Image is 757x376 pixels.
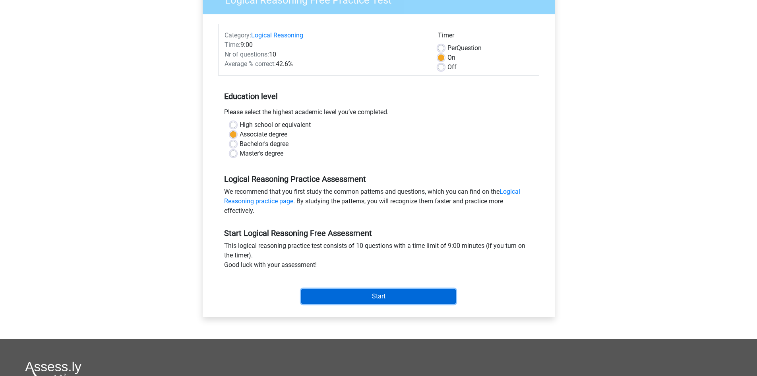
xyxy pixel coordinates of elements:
[447,53,455,62] label: On
[447,44,457,52] span: Per
[225,60,276,68] span: Average % correct:
[240,139,288,149] label: Bachelor's degree
[301,289,456,304] input: Start
[240,120,311,130] label: High school or equivalent
[218,107,539,120] div: Please select the highest academic level you’ve completed.
[219,59,432,69] div: 42.6%
[438,31,533,43] div: Timer
[219,50,432,59] div: 10
[225,41,240,49] span: Time:
[219,40,432,50] div: 9:00
[224,174,533,184] h5: Logical Reasoning Practice Assessment
[447,43,482,53] label: Question
[251,31,303,39] a: Logical Reasoning
[218,187,539,219] div: We recommend that you first study the common patterns and questions, which you can find on the . ...
[240,149,283,158] label: Master's degree
[224,88,533,104] h5: Education level
[224,228,533,238] h5: Start Logical Reasoning Free Assessment
[218,241,539,273] div: This logical reasoning practice test consists of 10 questions with a time limit of 9:00 minutes (...
[225,51,269,58] span: Nr of questions:
[447,62,457,72] label: Off
[225,31,251,39] span: Category:
[240,130,287,139] label: Associate degree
